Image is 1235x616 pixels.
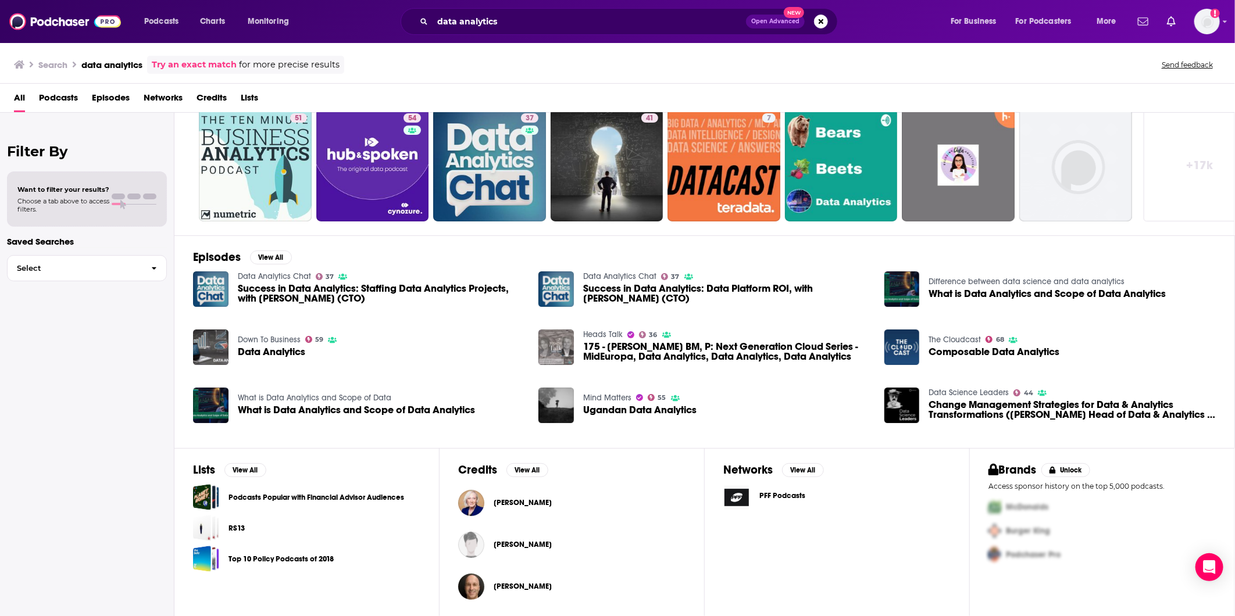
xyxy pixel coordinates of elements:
a: What is Data Analytics and Scope of Data Analytics [238,405,475,415]
a: All [14,88,25,112]
span: 175 - [PERSON_NAME] BM, P: Next Generation Cloud Series - MidEuropa, Data Analytics, Data Analyti... [583,342,870,361]
span: 59 [315,337,323,342]
span: Podcasts [144,13,179,30]
a: Episodes [92,88,130,112]
img: Data Analytics [193,330,229,365]
a: 37 [433,109,546,221]
a: Data Analytics [238,347,305,357]
a: 37 [521,113,538,123]
a: 44 [1013,389,1033,396]
a: Show notifications dropdown [1162,12,1180,31]
a: Lists [241,88,258,112]
a: 54 [404,113,421,123]
button: open menu [136,12,194,31]
a: 36 [639,331,658,338]
span: Charts [200,13,225,30]
img: Ugandan Data Analytics [538,388,574,423]
span: [PERSON_NAME] [494,582,552,591]
a: Down To Business [238,335,301,345]
a: Data Analytics Chat [238,271,311,281]
span: For Podcasters [1016,13,1072,30]
span: Select [8,264,142,272]
a: Credits [197,88,227,112]
a: 54 [316,109,429,221]
h3: data analytics [81,59,142,70]
a: Mind Matters [583,393,631,403]
a: Data Analytics Chat [583,271,656,281]
a: 55 [648,394,666,401]
a: NetworksView All [723,463,824,477]
svg: Add a profile image [1211,9,1220,18]
a: EpisodesView All [193,250,292,264]
span: Top 10 Policy Podcasts of 2018 [193,546,219,572]
img: Composable Data Analytics [884,330,920,365]
span: Success in Data Analytics: Staffing Data Analytics Projects, with [PERSON_NAME] (CTO) [238,284,525,303]
button: Open AdvancedNew [746,15,805,28]
a: Networks [144,88,183,112]
span: For Business [951,13,997,30]
input: Search podcasts, credits, & more... [433,12,746,31]
img: Paul Macey [458,574,484,600]
img: Success in Data Analytics: Staffing Data Analytics Projects, with David Hill (CTO) [193,271,229,307]
button: View All [506,463,548,477]
span: Logged in as SusanHershberg [1194,9,1220,34]
a: Heads Talk [583,330,623,339]
span: Podchaser Pro [1006,550,1061,560]
img: Second Pro Logo [984,519,1006,543]
img: Benjamin Brown [458,532,484,558]
img: PFF Podcasts logo [723,484,750,511]
span: Want to filter your results? [17,185,109,194]
a: 175 - Eddie Short BM, P: Next Generation Cloud Series - MidEuropa, Data Analytics, Data Analytics... [583,342,870,361]
a: Podcasts Popular with Financial Advisor Audiences [229,491,404,504]
h2: Brands [988,463,1037,477]
a: Change Management Strategies for Data & Analytics Transformations (Michal Levitzky Head of Data &... [929,400,1216,420]
a: 175 - Eddie Short BM, P: Next Generation Cloud Series - MidEuropa, Data Analytics, Data Analytics... [538,330,574,365]
a: Podchaser - Follow, Share and Rate Podcasts [9,10,121,33]
button: Paul MaceyPaul Macey [458,568,686,605]
span: Success in Data Analytics: Data Platform ROI, with [PERSON_NAME] (CTO) [583,284,870,303]
a: Podcasts Popular with Financial Advisor Audiences [193,484,219,510]
button: Benjamin BrownBenjamin Brown [458,526,686,563]
span: McDonalds [1006,502,1048,512]
span: Open Advanced [751,19,799,24]
a: 51 [199,109,312,221]
button: open menu [1008,12,1088,31]
a: Theresa Kushner [494,498,552,507]
a: 59 [305,336,324,343]
a: Charts [192,12,232,31]
a: Top 10 Policy Podcasts of 2018 [229,553,334,565]
button: Select [7,255,167,281]
span: PFF Podcasts [759,491,805,500]
a: Theresa Kushner [458,490,484,516]
a: Ugandan Data Analytics [583,405,697,415]
span: Burger King [1006,526,1050,536]
img: First Pro Logo [984,495,1006,519]
button: View All [250,250,292,264]
img: Success in Data Analytics: Data Platform ROI, with David Hill (CTO) [538,271,574,307]
a: 7 [668,109,780,221]
span: Monitoring [248,13,289,30]
a: What is Data Analytics and Scope of Data [238,393,391,403]
div: Search podcasts, credits, & more... [412,8,849,35]
a: The Cloudcast [929,335,981,345]
a: Show notifications dropdown [1133,12,1153,31]
a: RS13 [193,515,219,541]
a: What is Data Analytics and Scope of Data Analytics [193,388,229,423]
h2: Networks [723,463,773,477]
span: 51 [295,113,302,124]
a: Success in Data Analytics: Data Platform ROI, with David Hill (CTO) [583,284,870,303]
button: open menu [1088,12,1131,31]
